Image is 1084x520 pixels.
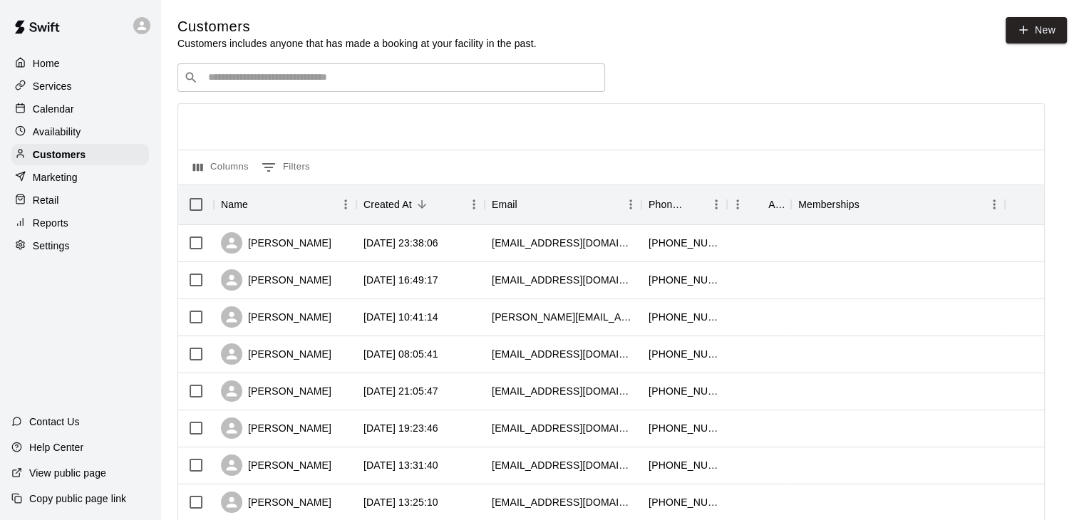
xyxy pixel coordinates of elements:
a: Settings [11,235,149,256]
div: annsally@live.co.uk [492,384,634,398]
div: [PERSON_NAME] [221,380,331,402]
p: Customers includes anyone that has made a booking at your facility in the past. [177,36,537,51]
div: billvwilliams@hotmail.com [492,347,634,361]
button: Sort [748,194,768,214]
button: Show filters [258,156,314,179]
div: 2025-08-20 23:38:06 [363,236,438,250]
div: +16136126717 [649,236,720,250]
button: Sort [517,194,537,214]
div: [PERSON_NAME] [221,343,331,365]
div: Created At [363,184,412,224]
button: Sort [248,194,268,214]
button: Menu [706,194,727,215]
p: Contact Us [29,415,80,429]
div: Name [221,184,248,224]
div: Phone Number [649,184,686,224]
a: Customers [11,144,149,165]
div: denglish_18@hotmail.com [492,273,634,287]
a: Reports [11,212,149,234]
div: +16138588031 [649,495,720,509]
p: Retail [33,193,59,207]
div: +447968496499 [649,384,720,398]
div: 2025-08-19 13:25:10 [363,495,438,509]
a: Retail [11,189,149,211]
div: +16132645818 [649,273,720,287]
button: Menu [463,194,485,215]
button: Sort [686,194,706,214]
div: Memberships [791,184,1005,224]
div: 2025-08-19 19:23:46 [363,421,438,435]
a: Marketing [11,167,149,188]
div: 2025-08-20 08:05:41 [363,347,438,361]
div: Name [214,184,356,224]
button: Sort [860,194,879,214]
div: +16138182325 [649,347,720,361]
a: New [1006,17,1067,43]
button: Menu [727,194,748,215]
div: +13433228917 [649,310,720,324]
button: Select columns [190,156,252,179]
div: 2025-08-20 16:49:17 [363,273,438,287]
div: 2025-08-19 13:31:40 [363,458,438,472]
div: Email [492,184,517,224]
p: Customers [33,147,86,162]
p: Help Center [29,440,83,454]
div: [PERSON_NAME] [221,454,331,476]
div: ericasourtzis@gmail.com [492,236,634,250]
a: Home [11,53,149,74]
a: Services [11,76,149,97]
div: melany.hamilton6@gmail.com [492,310,634,324]
button: Menu [335,194,356,215]
div: jen3940@hotmail.com [492,458,634,472]
p: Reports [33,216,68,230]
div: [PERSON_NAME] [221,417,331,439]
a: Availability [11,121,149,142]
div: Search customers by name or email [177,63,605,92]
button: Menu [620,194,641,215]
div: [PERSON_NAME] [221,492,331,513]
div: Email [485,184,641,224]
div: lemaydp36@gmail.com [492,495,634,509]
div: [PERSON_NAME] [221,232,331,254]
div: uxio_lens@yahoo.es [492,421,634,435]
p: Services [33,79,72,93]
p: Copy public page link [29,492,126,506]
div: +16138583576 [649,458,720,472]
div: [PERSON_NAME] [221,306,331,328]
a: Calendar [11,98,149,120]
p: Home [33,56,60,71]
button: Menu [984,194,1005,215]
div: +16133165329 [649,421,720,435]
div: 2025-08-19 21:05:47 [363,384,438,398]
p: Settings [33,239,70,253]
div: 2025-08-20 10:41:14 [363,310,438,324]
div: Age [768,184,784,224]
div: Phone Number [641,184,727,224]
div: Created At [356,184,485,224]
div: Memberships [798,184,860,224]
h5: Customers [177,17,537,36]
p: View public page [29,466,106,480]
button: Sort [412,194,432,214]
div: [PERSON_NAME] [221,269,331,291]
p: Marketing [33,170,78,184]
p: Calendar [33,102,74,116]
div: Age [727,184,791,224]
p: Availability [33,125,81,139]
